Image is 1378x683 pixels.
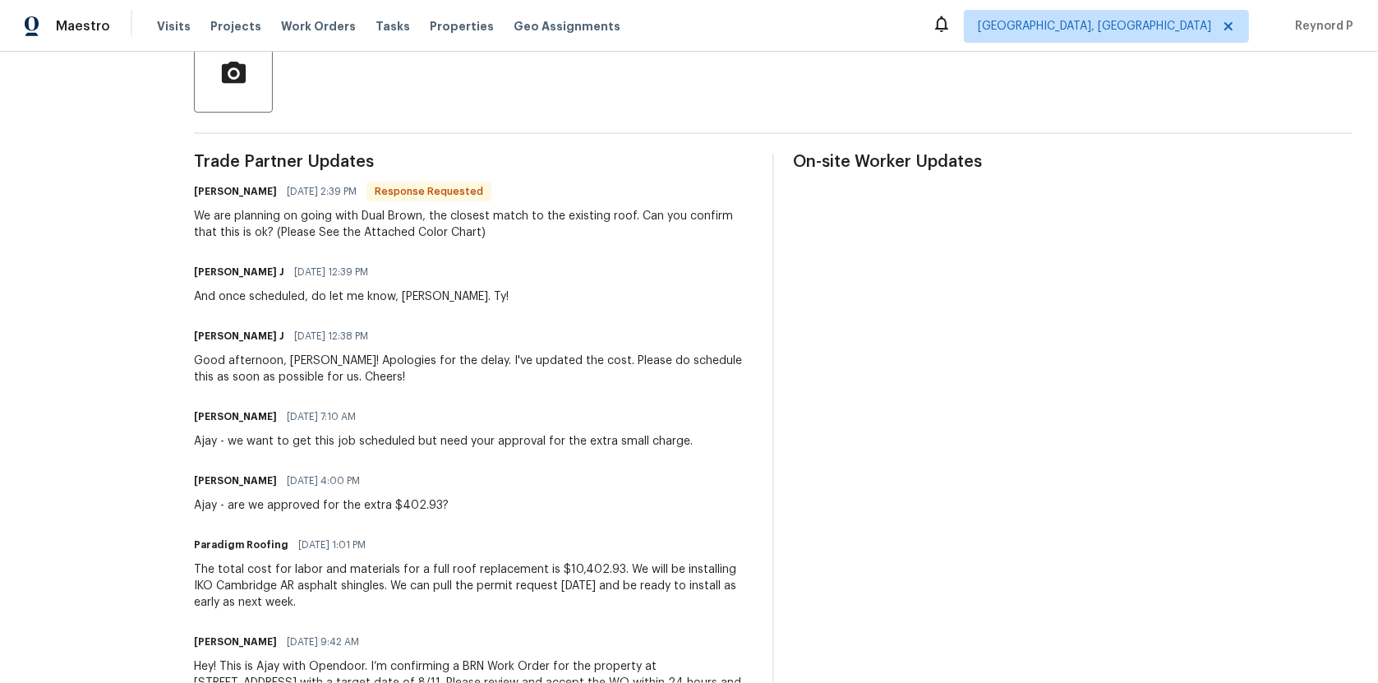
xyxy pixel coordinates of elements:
div: Good afternoon, [PERSON_NAME]! Apologies for the delay. I've updated the cost. Please do schedule... [194,353,753,385]
span: [DATE] 2:39 PM [287,183,357,200]
div: The total cost for labor and materials for a full roof replacement is $10,402.93. We will be inst... [194,561,753,611]
span: Work Orders [281,18,356,35]
span: Maestro [56,18,110,35]
span: Trade Partner Updates [194,154,753,170]
span: [DATE] 4:00 PM [287,473,360,489]
div: We are planning on going with Dual Brown, the closest match to the existing roof. Can you confirm... [194,208,753,241]
div: Ajay - we want to get this job scheduled but need your approval for the extra small charge. [194,433,693,450]
h6: [PERSON_NAME] [194,183,277,200]
span: [DATE] 12:38 PM [294,328,368,344]
h6: Paradigm Roofing [194,537,288,553]
div: Ajay - are we approved for the extra $402.93? [194,497,449,514]
span: Tasks [376,21,410,32]
h6: [PERSON_NAME] J [194,328,284,344]
h6: [PERSON_NAME] [194,634,277,650]
span: [DATE] 7:10 AM [287,408,356,425]
h6: [PERSON_NAME] [194,473,277,489]
span: Projects [210,18,261,35]
span: Properties [430,18,494,35]
h6: [PERSON_NAME] [194,408,277,425]
span: [GEOGRAPHIC_DATA], [GEOGRAPHIC_DATA] [978,18,1211,35]
span: Geo Assignments [514,18,620,35]
span: On-site Worker Updates [794,154,1353,170]
span: [DATE] 9:42 AM [287,634,359,650]
span: Reynord P [1288,18,1353,35]
span: Response Requested [368,183,490,200]
div: And once scheduled, do let me know, [PERSON_NAME]. Ty! [194,288,509,305]
h6: [PERSON_NAME] J [194,264,284,280]
span: [DATE] 12:39 PM [294,264,368,280]
span: Visits [157,18,191,35]
span: [DATE] 1:01 PM [298,537,366,553]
